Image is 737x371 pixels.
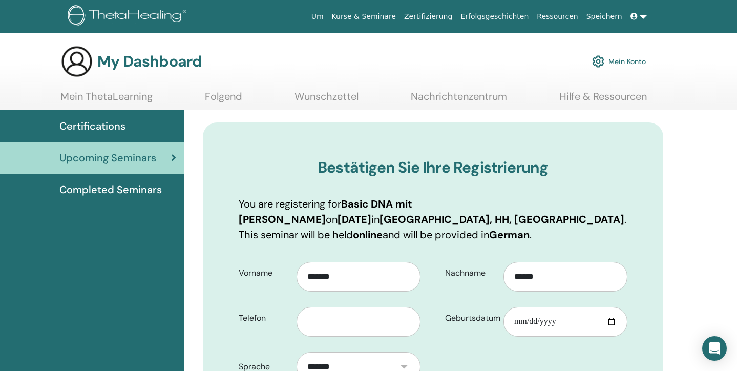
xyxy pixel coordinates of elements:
img: cog.svg [592,53,604,70]
label: Geburtsdatum [437,308,503,328]
a: Zertifizierung [400,7,456,26]
img: generic-user-icon.jpg [60,45,93,78]
a: Um [307,7,328,26]
a: Nachrichtenzentrum [411,90,507,110]
a: Erfolgsgeschichten [456,7,533,26]
label: Nachname [437,263,503,283]
label: Telefon [231,308,297,328]
h3: My Dashboard [97,52,202,71]
a: Mein ThetaLearning [60,90,153,110]
b: [GEOGRAPHIC_DATA], HH, [GEOGRAPHIC_DATA] [380,213,624,226]
a: Kurse & Seminare [328,7,400,26]
span: Certifications [59,118,125,134]
span: Upcoming Seminars [59,150,156,166]
a: Wunschzettel [294,90,359,110]
a: Speichern [582,7,626,26]
a: Ressourcen [533,7,582,26]
b: German [489,228,530,241]
label: Vorname [231,263,297,283]
b: online [353,228,383,241]
div: Open Intercom Messenger [702,336,727,361]
a: Mein Konto [592,50,646,73]
h3: Bestätigen Sie Ihre Registrierung [239,158,627,177]
a: Folgend [205,90,242,110]
a: Hilfe & Ressourcen [559,90,647,110]
img: logo.png [68,5,190,28]
p: You are registering for on in . This seminar will be held and will be provided in . [239,196,627,242]
b: [DATE] [338,213,371,226]
span: Completed Seminars [59,182,162,197]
